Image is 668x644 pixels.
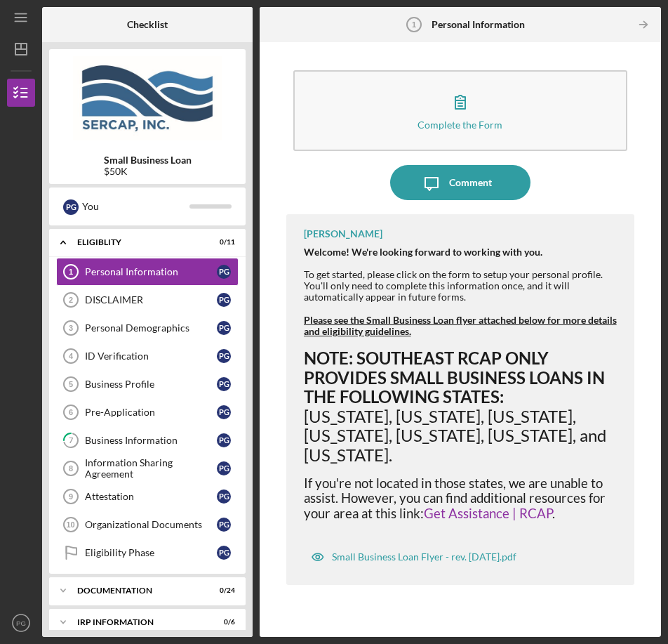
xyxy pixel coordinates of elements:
[127,19,168,30] b: Checklist
[69,408,73,416] tspan: 6
[424,506,552,521] a: Get Assistance | RCAP
[56,426,239,454] a: 7Business InformationPG
[85,379,217,390] div: Business Profile
[77,618,200,626] div: IRP Information
[217,265,231,279] div: P G
[104,166,192,177] div: $50K
[16,619,26,627] text: PG
[85,457,217,480] div: Information Sharing Agreement
[82,195,189,218] div: You
[69,380,73,388] tspan: 5
[56,314,239,342] a: 3Personal DemographicsPG
[217,377,231,391] div: P G
[66,520,74,529] tspan: 10
[304,228,382,239] div: [PERSON_NAME]
[217,405,231,419] div: P G
[77,238,200,247] div: Eligiblity
[217,293,231,307] div: P G
[56,370,239,398] a: 5Business ProfilePG
[85,435,217,446] div: Business Information
[69,352,74,360] tspan: 4
[432,19,525,30] b: Personal Information
[104,155,192,166] b: Small Business Loan
[332,551,516,563] div: Small Business Loan Flyer - rev. [DATE].pdf
[217,461,231,475] div: P G
[85,322,217,334] div: Personal Demographics
[210,586,235,595] div: 0 / 24
[56,539,239,567] a: Eligibility PhasePG
[63,199,79,215] div: P G
[449,165,492,200] div: Comment
[304,543,523,571] button: Small Business Loan Flyer - rev. [DATE].pdf
[210,238,235,247] div: 0 / 11
[85,491,217,502] div: Attestation
[217,349,231,363] div: P G
[293,70,628,151] button: Complete the Form
[56,482,239,511] a: 9AttestationPG
[304,406,606,465] span: [US_STATE], [US_STATE], [US_STATE], [US_STATE], [US_STATE], [US_STATE], and [US_STATE].
[69,464,73,473] tspan: 8
[304,475,606,521] span: If you're not located in those states, we are unable to assist. However, you can find additional ...
[56,258,239,286] a: 1Personal InformationPG
[69,296,73,304] tspan: 2
[56,286,239,314] a: 2DISCLAIMERPG
[217,489,231,504] div: P G
[217,518,231,532] div: P G
[85,350,217,362] div: ID Verification
[417,119,502,130] div: Complete the Form
[85,547,217,558] div: Eligibility Phase
[85,266,217,277] div: Personal Information
[217,321,231,335] div: P G
[77,586,200,595] div: Documentation
[56,511,239,539] a: 10Organizational DocumentsPG
[69,268,73,276] tspan: 1
[85,519,217,530] div: Organizational Documents
[85,294,217,305] div: DISCLAIMER
[217,546,231,560] div: P G
[69,324,73,332] tspan: 3
[56,342,239,370] a: 4ID VerificationPG
[390,165,530,200] button: Comment
[56,454,239,482] a: 8Information Sharing AgreementPG
[69,436,74,445] tspan: 7
[217,433,231,447] div: P G
[85,407,217,418] div: Pre-Application
[7,609,35,637] button: PG
[304,247,621,303] div: To get started, please click on the form to setup your personal profile. You'll only need to comp...
[304,348,605,407] span: NOTE: SOUTHEAST RCAP ONLY PROVIDES SMALL BUSINESS LOANS IN THE FOLLOWING STATES:
[304,246,542,258] strong: Welcome! We're looking forward to working with you.
[304,314,617,337] span: Please see the Small Business Loan flyer attached below for more details and eligibility guidelines.
[210,618,235,626] div: 0 / 6
[411,20,415,29] tspan: 1
[69,492,73,501] tspan: 9
[49,56,246,140] img: Product logo
[56,398,239,426] a: 6Pre-ApplicationPG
